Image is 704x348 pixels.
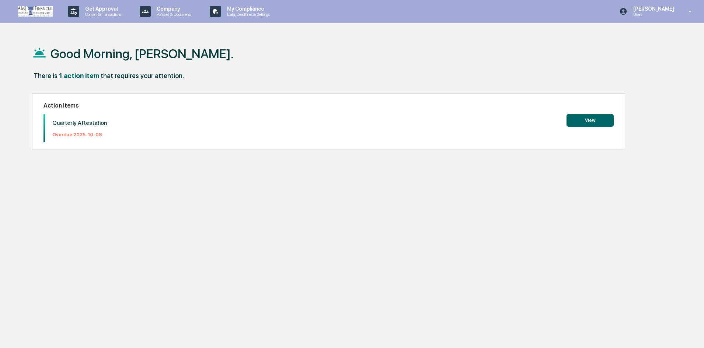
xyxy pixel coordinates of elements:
[79,12,125,17] p: Content & Transactions
[221,6,273,12] p: My Compliance
[151,6,195,12] p: Company
[627,12,678,17] p: Users
[43,102,614,109] h2: Action Items
[34,72,57,80] div: There is
[101,72,184,80] div: that requires your attention.
[59,72,99,80] div: 1 action item
[221,12,273,17] p: Data, Deadlines & Settings
[567,114,614,127] button: View
[18,6,53,17] img: logo
[79,6,125,12] p: Get Approval
[151,12,195,17] p: Policies & Documents
[50,46,234,61] h1: Good Morning, [PERSON_NAME].
[52,120,107,126] p: Quarterly Attestation
[627,6,678,12] p: [PERSON_NAME]
[567,116,614,123] a: View
[52,132,107,137] p: Overdue: 2025-10-08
